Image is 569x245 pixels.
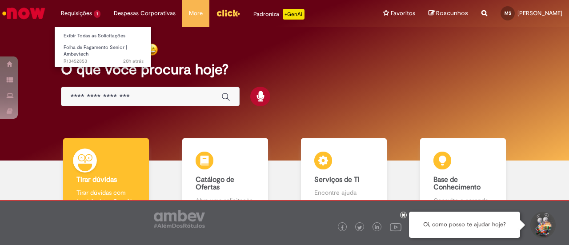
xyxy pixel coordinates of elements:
[166,138,285,215] a: Catálogo de Ofertas Abra uma solicitação
[253,9,305,20] div: Padroniza
[94,10,100,18] span: 1
[284,138,404,215] a: Serviços de TI Encontre ajuda
[64,58,144,65] span: R13452853
[429,9,468,18] a: Rascunhos
[54,27,152,68] ul: Requisições
[314,188,373,197] p: Encontre ajuda
[123,58,144,64] time: 27/08/2025 14:40:12
[340,225,345,230] img: logo_footer_facebook.png
[216,6,240,20] img: click_logo_yellow_360x200.png
[196,196,255,205] p: Abra uma solicitação
[76,175,117,184] b: Tirar dúvidas
[375,225,379,230] img: logo_footer_linkedin.png
[517,9,562,17] span: [PERSON_NAME]
[145,43,158,56] img: happy-face.png
[61,62,508,77] h2: O que você procura hoje?
[1,4,47,22] img: ServiceNow
[196,175,234,192] b: Catálogo de Ofertas
[283,9,305,20] p: +GenAi
[433,196,493,205] p: Consulte e aprenda
[314,175,360,184] b: Serviços de TI
[404,138,523,215] a: Base de Conhecimento Consulte e aprenda
[391,9,415,18] span: Favoritos
[76,188,136,206] p: Tirar dúvidas com Lupi Assist e Gen Ai
[154,210,205,228] img: logo_footer_ambev_rotulo_gray.png
[505,10,511,16] span: MS
[433,175,481,192] b: Base de Conhecimento
[189,9,203,18] span: More
[409,212,520,238] div: Oi, como posso te ajudar hoje?
[55,31,152,41] a: Exibir Todas as Solicitações
[61,9,92,18] span: Requisições
[529,212,556,238] button: Iniciar Conversa de Suporte
[47,138,166,215] a: Tirar dúvidas Tirar dúvidas com Lupi Assist e Gen Ai
[357,225,362,230] img: logo_footer_twitter.png
[55,43,152,62] a: Aberto R13452853 : Folha de Pagamento Senior | Ambevtech
[114,9,176,18] span: Despesas Corporativas
[436,9,468,17] span: Rascunhos
[123,58,144,64] span: 20h atrás
[390,221,401,233] img: logo_footer_youtube.png
[64,44,127,58] span: Folha de Pagamento Senior | Ambevtech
